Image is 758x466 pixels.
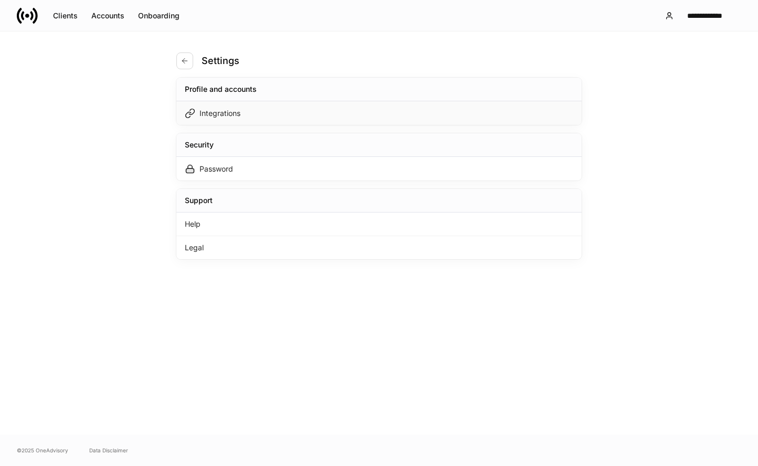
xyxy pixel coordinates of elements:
div: Accounts [91,10,124,21]
div: Support [185,195,213,206]
div: Security [185,140,214,150]
div: Onboarding [138,10,180,21]
div: Profile and accounts [185,84,257,94]
button: Accounts [85,7,131,24]
button: Onboarding [131,7,186,24]
h4: Settings [202,55,239,67]
div: Password [199,164,233,174]
span: © 2025 OneAdvisory [17,446,68,454]
div: Legal [176,236,582,259]
div: Help [176,213,582,236]
a: Data Disclaimer [89,446,128,454]
button: Clients [46,7,85,24]
div: Clients [53,10,78,21]
div: Integrations [199,108,240,119]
